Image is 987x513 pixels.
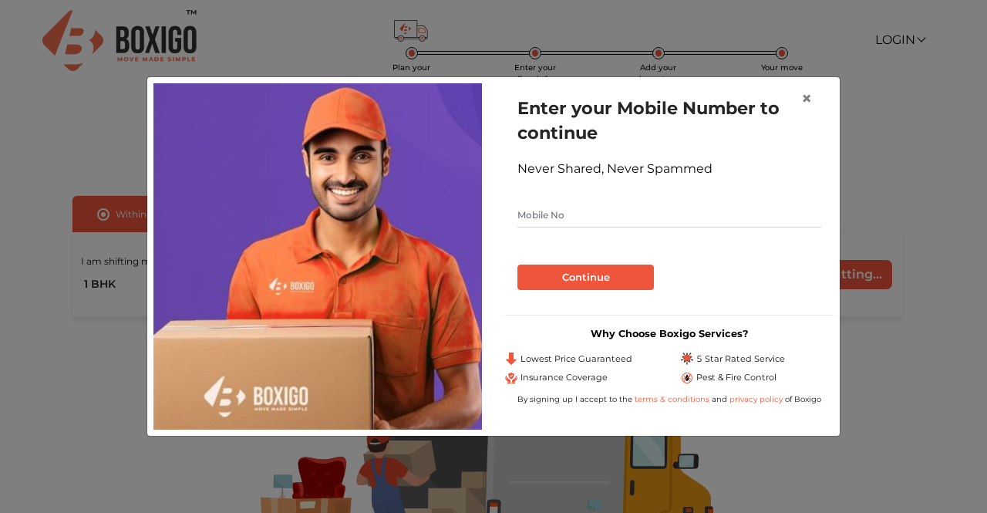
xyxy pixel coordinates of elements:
span: Lowest Price Guaranteed [520,353,632,366]
div: By signing up I accept to the and of Boxigo [505,393,834,405]
input: Mobile No [517,203,821,228]
img: relocation-img [153,83,482,429]
span: Insurance Coverage [520,371,608,384]
span: Pest & Fire Control [696,371,776,384]
h1: Enter your Mobile Number to continue [517,96,821,145]
a: privacy policy [727,394,785,404]
span: × [801,87,812,110]
span: 5 Star Rated Service [696,353,785,366]
button: Continue [517,265,654,291]
a: terms & conditions [635,394,712,404]
div: Never Shared, Never Spammed [517,160,821,178]
h3: Why Choose Boxigo Services? [505,328,834,339]
button: Close [789,77,824,120]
